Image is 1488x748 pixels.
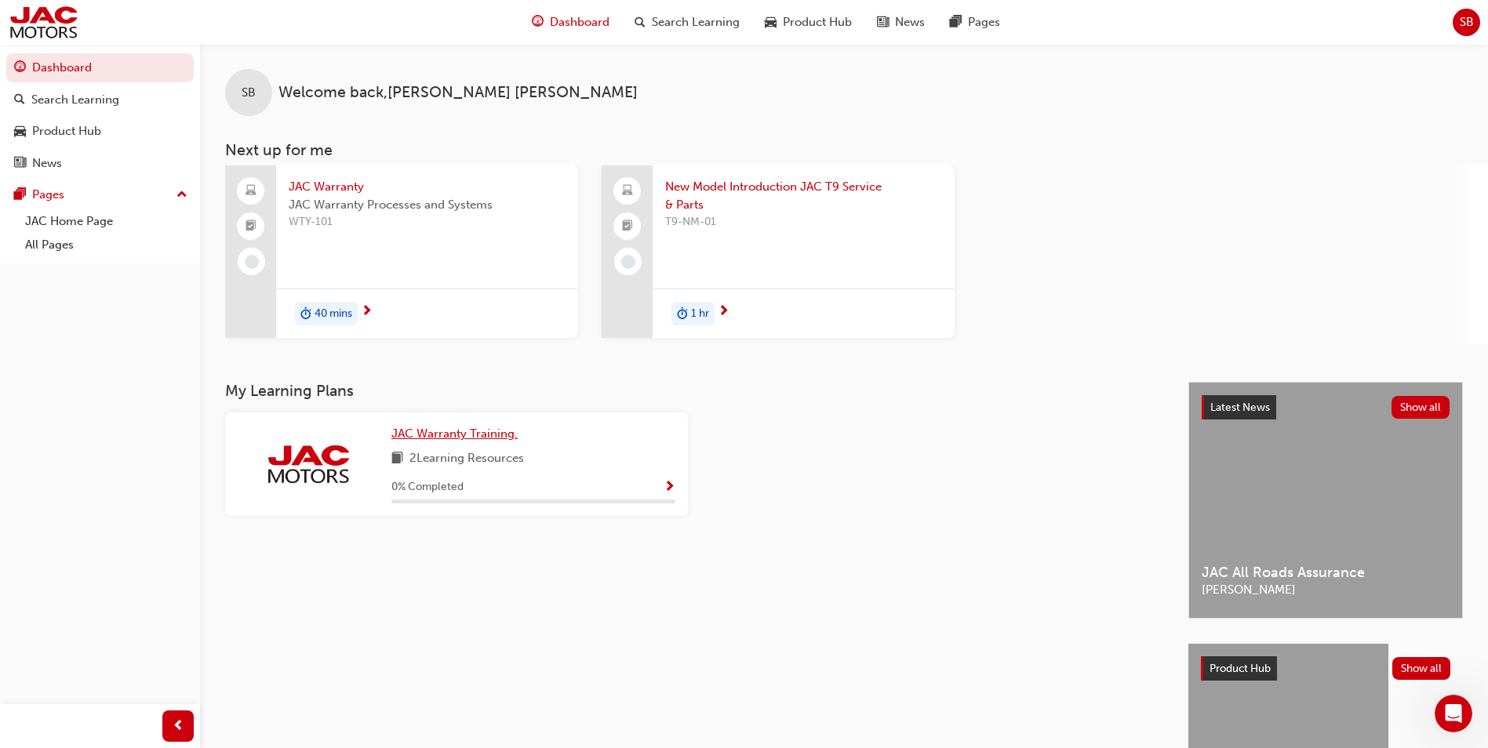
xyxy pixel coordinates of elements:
[1453,9,1480,36] button: SB
[895,13,925,31] span: News
[14,188,26,202] span: pages-icon
[409,449,524,469] span: 2 Learning Resources
[1210,662,1271,675] span: Product Hub
[200,141,1488,159] h3: Next up for me
[19,233,194,257] a: All Pages
[532,13,544,32] span: guage-icon
[622,6,752,38] a: search-iconSearch Learning
[19,209,194,234] a: JAC Home Page
[6,50,194,180] button: DashboardSearch LearningProduct HubNews
[752,6,864,38] a: car-iconProduct Hub
[32,122,101,140] div: Product Hub
[968,13,1000,31] span: Pages
[14,157,26,171] span: news-icon
[225,165,578,338] a: JAC WarrantyJAC Warranty Processes and SystemsWTY-101duration-icon40 mins
[718,305,729,319] span: next-icon
[278,84,638,102] span: Welcome back , [PERSON_NAME] [PERSON_NAME]
[1210,401,1270,414] span: Latest News
[6,149,194,178] a: News
[6,180,194,209] button: Pages
[1188,382,1463,619] a: Latest NewsShow allJAC All Roads Assurance[PERSON_NAME]
[519,6,622,38] a: guage-iconDashboard
[602,165,955,338] a: New Model Introduction JAC T9 Service & PartsT9-NM-01duration-icon1 hr
[173,717,184,736] span: prev-icon
[1202,395,1450,420] a: Latest NewsShow all
[14,125,26,139] span: car-icon
[391,427,518,441] span: JAC Warranty Training.
[783,13,852,31] span: Product Hub
[937,6,1013,38] a: pages-iconPages
[622,216,633,237] span: booktick-icon
[765,13,777,32] span: car-icon
[289,196,566,214] span: JAC Warranty Processes and Systems
[242,84,256,102] span: SB
[225,382,1163,400] h3: My Learning Plans
[300,303,311,324] span: duration-icon
[246,216,256,237] span: booktick-icon
[246,181,256,202] span: laptop-icon
[31,91,119,109] div: Search Learning
[1460,13,1474,31] span: SB
[550,13,609,31] span: Dashboard
[361,305,373,319] span: next-icon
[652,13,740,31] span: Search Learning
[1202,581,1450,599] span: [PERSON_NAME]
[6,85,194,114] a: Search Learning
[289,213,566,231] span: WTY-101
[14,93,25,107] span: search-icon
[635,13,646,32] span: search-icon
[1202,564,1450,582] span: JAC All Roads Assurance
[8,5,79,40] img: jac-portal
[1392,657,1451,680] button: Show all
[32,186,64,204] div: Pages
[32,154,62,172] div: News
[1435,695,1472,732] iframe: Intercom live chat
[6,53,194,82] a: Dashboard
[176,185,187,205] span: up-icon
[691,305,709,323] span: 1 hr
[6,117,194,146] a: Product Hub
[877,13,889,32] span: news-icon
[1392,396,1450,419] button: Show all
[664,477,675,497] button: Show Progress
[664,481,675,495] span: Show Progress
[315,305,352,323] span: 40 mins
[265,443,351,485] img: jac-portal
[864,6,937,38] a: news-iconNews
[391,425,524,443] a: JAC Warranty Training.
[289,178,566,196] span: JAC Warranty
[677,303,688,324] span: duration-icon
[665,178,942,213] span: New Model Introduction JAC T9 Service & Parts
[950,13,962,32] span: pages-icon
[391,449,403,469] span: book-icon
[1201,656,1450,681] a: Product HubShow all
[391,478,464,496] span: 0 % Completed
[622,181,633,202] span: laptop-icon
[621,255,635,269] span: learningRecordVerb_NONE-icon
[14,61,26,75] span: guage-icon
[665,213,942,231] span: T9-NM-01
[245,255,259,269] span: learningRecordVerb_NONE-icon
